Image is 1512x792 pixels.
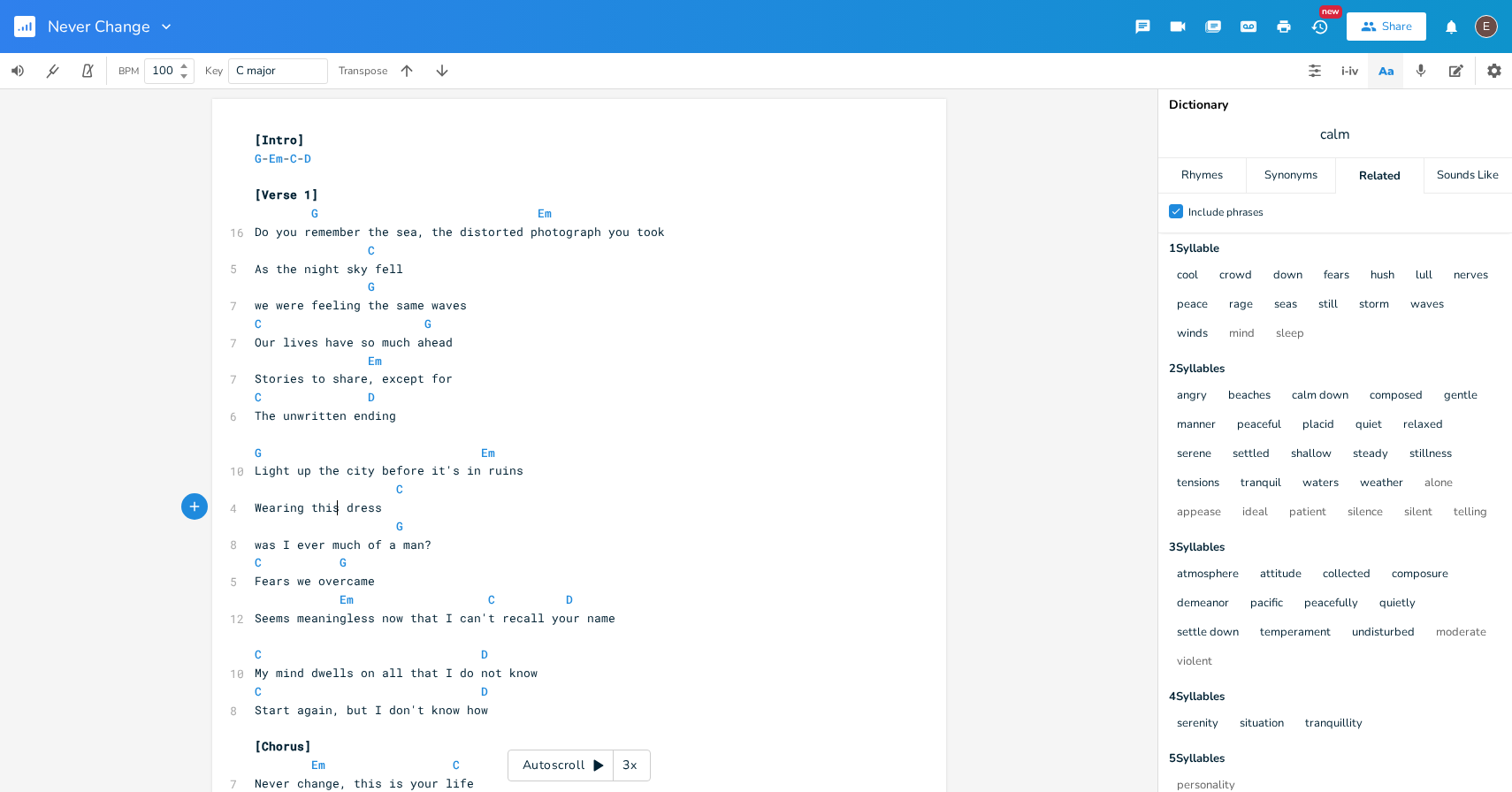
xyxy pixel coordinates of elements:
[481,445,495,461] span: Em
[118,66,139,76] div: BPM
[1240,717,1284,732] button: situation
[1336,158,1424,194] div: Related
[1302,476,1339,491] button: waters
[1177,327,1208,342] button: winds
[1292,389,1348,404] button: calm down
[269,150,283,166] span: Em
[1454,269,1488,284] button: nerves
[1352,626,1415,641] button: undisturbed
[1233,447,1270,462] button: settled
[1360,476,1403,491] button: weather
[1403,418,1443,433] button: relaxed
[1158,158,1246,194] div: Rhymes
[1177,626,1239,641] button: settle down
[1324,269,1349,284] button: fears
[311,205,318,221] span: G
[1475,15,1498,38] div: edward
[1355,418,1382,433] button: quiet
[538,205,552,221] span: Em
[339,65,387,76] div: Transpose
[255,573,375,589] span: Fears we overcame
[424,316,431,331] span: G
[255,187,318,202] span: [Verse 1]
[340,591,354,607] span: Em
[1348,506,1383,521] button: silence
[1424,476,1453,491] button: alone
[1177,269,1198,284] button: cool
[255,224,665,240] span: Do you remember the sea, the distorted photograph you took
[1177,506,1221,521] button: appease
[255,775,474,791] span: Never change, this is your life
[255,462,523,478] span: Light up the city before it's in ruins
[1247,158,1334,194] div: Synonyms
[1424,158,1512,194] div: Sounds Like
[255,610,615,626] span: Seems meaningless now that I can't recall your name
[1169,363,1501,375] div: 2 Syllable s
[304,150,311,166] span: D
[1260,567,1302,583] button: attitude
[488,591,495,607] span: C
[1475,6,1498,47] button: E
[396,518,403,534] span: G
[368,389,375,405] span: D
[1305,717,1363,732] button: tranquillity
[396,481,403,497] span: C
[1302,11,1337,42] button: New
[481,683,488,699] span: D
[508,750,651,781] div: Autoscroll
[1304,597,1358,612] button: peacefully
[1242,506,1268,521] button: ideal
[236,63,276,79] span: C major
[1177,717,1218,732] button: serenity
[1291,447,1332,462] button: shallow
[255,702,488,718] span: Start again, but I don't know how
[566,591,573,607] span: D
[1177,418,1216,433] button: manner
[1323,567,1371,583] button: collected
[255,370,453,386] span: Stories to share, except for
[290,150,297,166] span: C
[255,407,396,423] span: The unwritten ending
[1169,753,1501,765] div: 5 Syllable s
[1169,99,1501,111] div: Dictionary
[1444,389,1478,404] button: gentle
[255,389,262,405] span: C
[1219,269,1252,284] button: crowd
[1392,567,1448,583] button: composure
[255,150,262,166] span: G
[1229,298,1253,313] button: rage
[1177,567,1239,583] button: atmosphere
[1410,298,1444,313] button: waves
[255,132,304,148] span: [Intro]
[1250,597,1283,612] button: pacific
[255,297,467,313] span: we were feeling the same waves
[1436,626,1486,641] button: moderate
[1382,19,1412,34] div: Share
[1169,691,1501,703] div: 4 Syllable s
[340,554,347,570] span: G
[1353,447,1388,462] button: steady
[1273,269,1302,284] button: down
[255,445,262,461] span: G
[1169,243,1501,255] div: 1 Syllable
[1320,125,1350,145] span: calm
[1177,655,1212,670] button: violent
[1379,597,1416,612] button: quietly
[1241,476,1281,491] button: tranquil
[1237,418,1281,433] button: peaceful
[255,150,311,166] span: - - -
[614,750,645,781] div: 3x
[311,757,325,773] span: Em
[1260,626,1331,641] button: temperament
[1229,327,1255,342] button: mind
[1416,269,1432,284] button: lull
[1177,447,1211,462] button: serene
[1454,506,1487,521] button: telling
[1409,447,1452,462] button: stillness
[1228,389,1271,404] button: beaches
[255,554,262,570] span: C
[255,334,453,350] span: Our lives have so much ahead
[1177,476,1219,491] button: tensions
[1319,5,1342,19] div: New
[1177,597,1229,612] button: demeanor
